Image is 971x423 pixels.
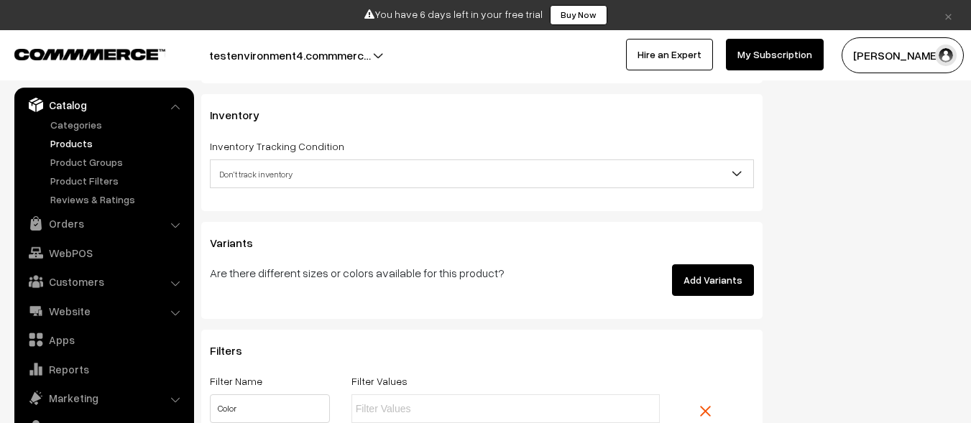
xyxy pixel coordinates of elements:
span: Filters [210,343,259,358]
a: Catalog [18,92,189,118]
a: Apps [18,327,189,353]
span: Don't track inventory [210,159,754,188]
a: Reports [18,356,189,382]
a: COMMMERCE [14,45,140,62]
label: Filter Values [351,373,408,389]
p: Are there different sizes or colors available for this product? [210,264,565,282]
img: user [935,45,957,66]
a: Orders [18,210,189,236]
span: Don't track inventory [211,162,753,187]
input: Filter Values [356,401,482,417]
img: COMMMERCE [14,49,165,60]
a: Customers [18,269,189,294]
a: Categories [47,117,189,132]
a: Website [18,298,189,324]
a: Product Groups [47,154,189,169]
label: Filter Name [210,373,262,389]
label: Inventory Tracking Condition [210,139,344,154]
a: Marketing [18,385,189,411]
a: Products [47,136,189,151]
button: [PERSON_NAME] [842,37,964,73]
span: Variants [210,236,270,250]
a: Hire an Expert [626,39,713,70]
a: Buy Now [550,5,607,25]
button: Add Variants [672,264,754,296]
a: × [939,6,958,24]
a: My Subscription [726,39,824,70]
span: Inventory [210,108,277,122]
a: Reviews & Ratings [47,192,189,207]
div: You have 6 days left in your free trial [5,5,966,25]
button: testenvironment4.commmerc… [159,37,421,73]
a: WebPOS [18,240,189,266]
a: Product Filters [47,173,189,188]
img: close [700,406,711,417]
